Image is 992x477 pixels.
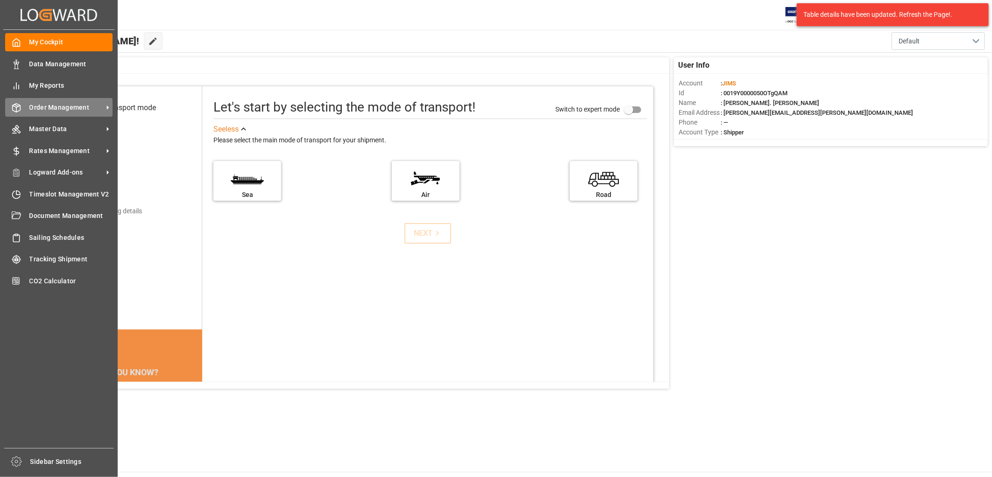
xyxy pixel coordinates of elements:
[5,55,113,73] a: Data Management
[5,207,113,225] a: Document Management
[213,98,475,117] div: Let's start by selecting the mode of transport!
[5,250,113,268] a: Tracking Shipment
[29,103,103,112] span: Order Management
[29,81,113,91] span: My Reports
[404,223,451,244] button: NEXT
[786,7,818,23] img: Exertis%20JAM%20-%20Email%20Logo.jpg_1722504956.jpg
[721,80,736,87] span: :
[803,10,975,20] div: Table details have been updated. Refresh the Page!.
[52,362,203,382] div: DID YOU KNOW?
[29,168,103,177] span: Logward Add-ons
[5,33,113,51] a: My Cockpit
[29,189,113,199] span: Timeslot Management V2
[679,88,721,98] span: Id
[679,60,710,71] span: User Info
[721,99,819,106] span: : [PERSON_NAME]. [PERSON_NAME]
[29,124,103,134] span: Master Data
[555,105,620,113] span: Switch to expert mode
[679,98,721,108] span: Name
[679,78,721,88] span: Account
[721,119,728,126] span: : —
[721,129,744,136] span: : Shipper
[679,118,721,127] span: Phone
[899,36,920,46] span: Default
[397,190,455,200] div: Air
[29,59,113,69] span: Data Management
[218,190,276,200] div: Sea
[30,457,114,467] span: Sidebar Settings
[213,124,239,135] div: See less
[5,228,113,246] a: Sailing Schedules
[213,135,646,146] div: Please select the main mode of transport for your shipment.
[29,233,113,243] span: Sailing Schedules
[84,102,156,113] div: Select transport mode
[29,146,103,156] span: Rates Management
[892,32,985,50] button: open menu
[5,272,113,290] a: CO2 Calculator
[679,127,721,137] span: Account Type
[29,211,113,221] span: Document Management
[39,32,139,50] span: Hello [PERSON_NAME]!
[5,185,113,203] a: Timeslot Management V2
[721,90,787,97] span: : 0019Y0000050OTgQAM
[722,80,736,87] span: JIMS
[574,190,633,200] div: Road
[29,37,113,47] span: My Cockpit
[5,77,113,95] a: My Reports
[721,109,913,116] span: : [PERSON_NAME][EMAIL_ADDRESS][PERSON_NAME][DOMAIN_NAME]
[29,254,113,264] span: Tracking Shipment
[679,108,721,118] span: Email Address
[29,276,113,286] span: CO2 Calculator
[414,228,442,239] div: NEXT
[84,206,142,216] div: Add shipping details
